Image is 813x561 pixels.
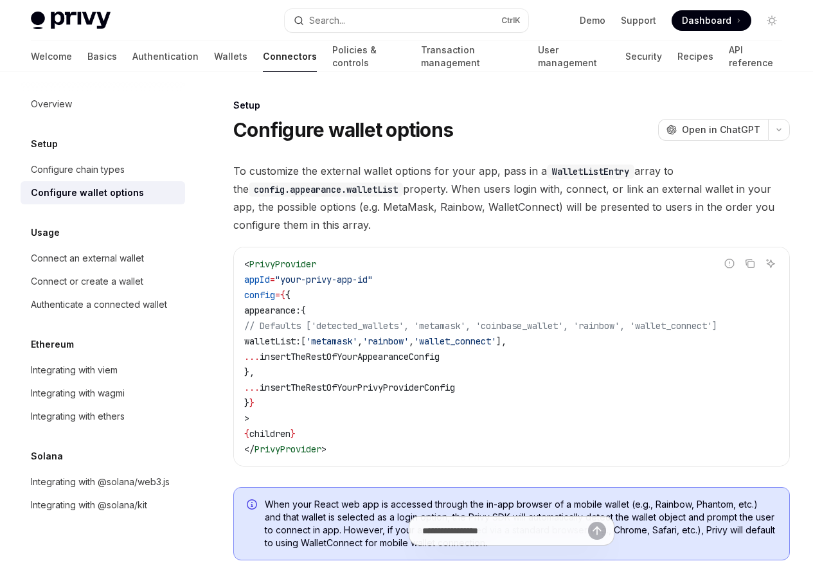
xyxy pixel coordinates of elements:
a: Integrating with viem [21,359,185,382]
span: 'wallet_connect' [414,335,496,347]
span: When your React web app is accessed through the in-app browser of a mobile wallet (e.g., Rainbow,... [265,498,776,549]
a: Demo [580,14,605,27]
h5: Solana [31,449,63,464]
span: > [244,413,249,424]
a: Transaction management [421,41,523,72]
div: Integrating with viem [31,362,118,378]
span: ... [244,351,260,362]
a: API reference [729,41,782,72]
span: insertTheRestOfYourPrivyProviderConfig [260,382,455,393]
a: Authentication [132,41,199,72]
code: WalletListEntry [547,165,634,179]
span: < [244,258,249,270]
a: Dashboard [672,10,751,31]
span: Dashboard [682,14,731,27]
a: Integrating with @solana/kit [21,494,185,517]
h5: Usage [31,225,60,240]
img: light logo [31,12,111,30]
div: Configure wallet options [31,185,144,200]
span: } [290,428,296,440]
span: { [280,289,285,301]
a: Security [625,41,662,72]
a: Basics [87,41,117,72]
span: [ [301,335,306,347]
a: Wallets [214,41,247,72]
a: Integrating with @solana/web3.js [21,470,185,494]
a: Authenticate a connected wallet [21,293,185,316]
div: Integrating with @solana/kit [31,497,147,513]
button: Copy the contents from the code block [742,255,758,272]
span: { [244,428,249,440]
span: }, [244,366,255,378]
span: { [285,289,290,301]
button: Send message [588,522,606,540]
span: = [275,289,280,301]
button: Ask AI [762,255,779,272]
a: Configure chain types [21,158,185,181]
span: appId [244,274,270,285]
span: PrivyProvider [249,258,316,270]
span: appearance: [244,305,301,316]
span: "your-privy-app-id" [275,274,373,285]
span: , [357,335,362,347]
span: PrivyProvider [255,443,321,455]
button: Open in ChatGPT [658,119,768,141]
svg: Info [247,499,260,512]
div: Authenticate a connected wallet [31,297,167,312]
a: Overview [21,93,185,116]
a: Recipes [677,41,713,72]
span: ], [496,335,506,347]
a: Connect or create a wallet [21,270,185,293]
span: </ [244,443,255,455]
div: Setup [233,99,790,112]
span: config [244,289,275,301]
div: Connect or create a wallet [31,274,143,289]
span: } [244,397,249,409]
span: ... [244,382,260,393]
a: Policies & controls [332,41,406,72]
span: { [301,305,306,316]
div: Configure chain types [31,162,125,177]
span: } [249,397,255,409]
input: Ask a question... [422,517,588,545]
a: Connect an external wallet [21,247,185,270]
a: Integrating with ethers [21,405,185,428]
a: Connectors [263,41,317,72]
span: walletList: [244,335,301,347]
h1: Configure wallet options [233,118,453,141]
h5: Setup [31,136,58,152]
a: Configure wallet options [21,181,185,204]
span: Open in ChatGPT [682,123,760,136]
button: Report incorrect code [721,255,738,272]
div: Integrating with ethers [31,409,125,424]
div: Integrating with @solana/web3.js [31,474,170,490]
button: Toggle dark mode [762,10,782,31]
code: config.appearance.walletList [249,183,403,197]
span: To customize the external wallet options for your app, pass in a array to the property. When user... [233,162,790,234]
div: Connect an external wallet [31,251,144,266]
span: // Defaults ['detected_wallets', 'metamask', 'coinbase_wallet', 'rainbow', 'wallet_connect'] [244,320,717,332]
span: = [270,274,275,285]
a: Welcome [31,41,72,72]
span: , [409,335,414,347]
span: 'metamask' [306,335,357,347]
span: 'rainbow' [362,335,409,347]
span: > [321,443,326,455]
span: Ctrl K [501,15,521,26]
a: User management [538,41,610,72]
a: Support [621,14,656,27]
h5: Ethereum [31,337,74,352]
div: Overview [31,96,72,112]
span: insertTheRestOfYourAppearanceConfig [260,351,440,362]
a: Integrating with wagmi [21,382,185,405]
div: Integrating with wagmi [31,386,125,401]
button: Open search [285,9,528,32]
div: Search... [309,13,345,28]
span: children [249,428,290,440]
